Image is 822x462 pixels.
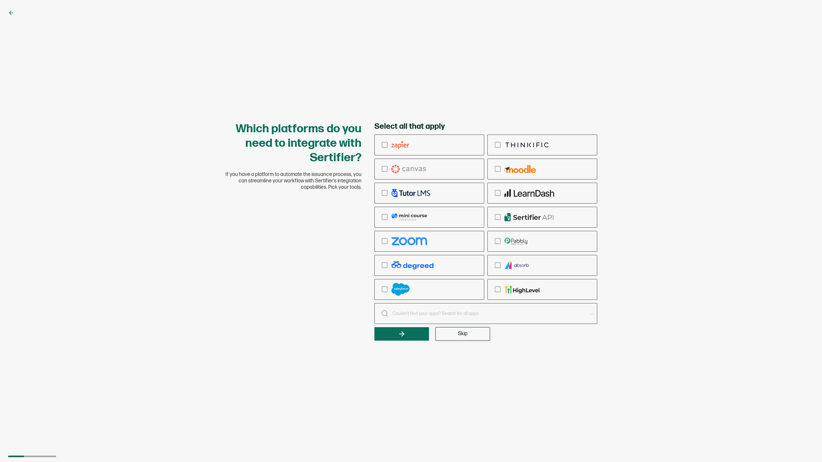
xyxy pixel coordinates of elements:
img: salesforce [391,283,410,296]
span: Select all that apply [374,122,445,131]
img: zapier [391,141,409,149]
img: gohighlevel [504,285,539,293]
img: pabbly [504,237,527,245]
input: Couldn’t find your apps? Search for all apps [374,303,597,324]
span: If you have a platform to automate the issuance process, you can streamline your workflow with Se... [225,171,362,191]
img: api [504,213,554,221]
img: canvas [391,165,426,173]
img: zoom [391,237,427,245]
button: Skip [435,327,490,341]
img: mcg [391,213,427,221]
img: thinkific [504,141,550,149]
img: tutor [391,189,430,197]
iframe: Chat Widget [790,431,822,462]
img: learndash [504,189,554,197]
img: absorb [504,261,529,269]
img: degreed [391,261,433,269]
h1: Which platforms do you need to integrate with Sertifier? [225,122,362,165]
img: moodle [504,165,536,173]
span: Skip [458,331,468,336]
div: checkbox-group [374,135,597,300]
